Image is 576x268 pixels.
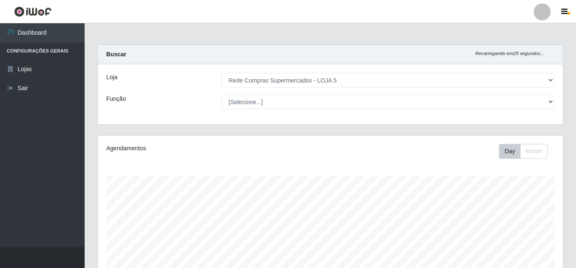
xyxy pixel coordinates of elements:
[520,144,548,159] button: Month
[499,144,521,159] button: Day
[499,144,554,159] div: Toolbar with button groups
[106,73,117,82] label: Loja
[475,51,544,56] i: Recarregando em 29 segundos...
[499,144,548,159] div: First group
[106,144,286,153] div: Agendamentos
[106,94,126,103] label: Função
[106,51,126,58] strong: Buscar
[14,6,52,17] img: CoreUI Logo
